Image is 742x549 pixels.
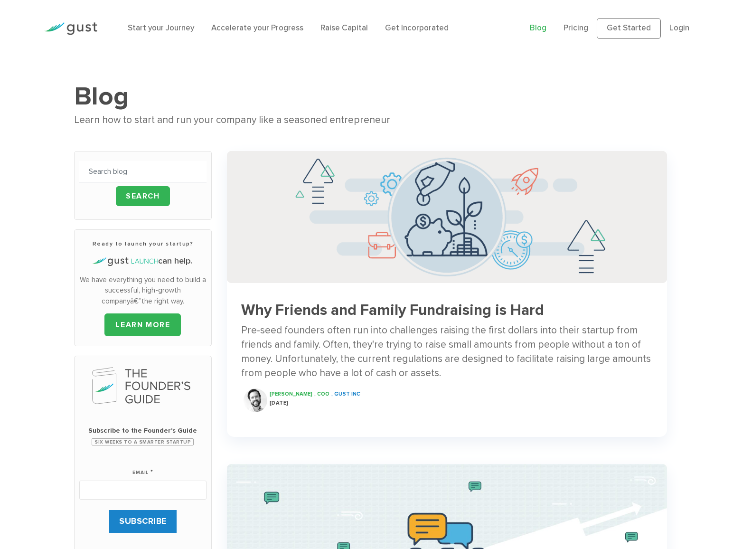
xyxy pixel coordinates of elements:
[79,239,207,248] h3: Ready to launch your startup?
[244,388,267,412] img: Ryan Nash
[79,161,207,182] input: Search blog
[669,23,689,33] a: Login
[320,23,368,33] a: Raise Capital
[270,400,289,406] span: [DATE]
[597,18,661,39] a: Get Started
[564,23,588,33] a: Pricing
[74,81,668,112] h1: Blog
[44,22,97,35] img: Gust Logo
[92,438,194,445] span: Six Weeks to a Smarter Startup
[227,151,667,283] img: Successful Startup Founders Invest In Their Own Ventures 0742d64fd6a698c3cfa409e71c3cc4e5620a7e72...
[74,112,668,128] div: Learn how to start and run your company like a seasoned entrepreneur
[79,274,207,307] p: We have everything you need to build a successful, high-growth companyâ€”the right way.
[132,458,153,477] label: Email
[104,313,181,336] a: LEARN MORE
[109,510,177,533] input: SUBSCRIBE
[128,23,194,33] a: Start your Journey
[241,323,653,381] div: Pre-seed founders often run into challenges raising the first dollars into their startup from fri...
[241,302,653,319] h3: Why Friends and Family Fundraising is Hard
[270,391,312,397] span: [PERSON_NAME]
[79,426,207,435] span: Subscribe to the Founder's Guide
[530,23,546,33] a: Blog
[211,23,303,33] a: Accelerate your Progress
[79,255,207,267] h4: can help.
[227,151,667,422] a: Successful Startup Founders Invest In Their Own Ventures 0742d64fd6a698c3cfa409e71c3cc4e5620a7e72...
[331,391,360,397] span: , Gust INC
[116,186,170,206] input: Search
[385,23,449,33] a: Get Incorporated
[314,391,329,397] span: , COO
